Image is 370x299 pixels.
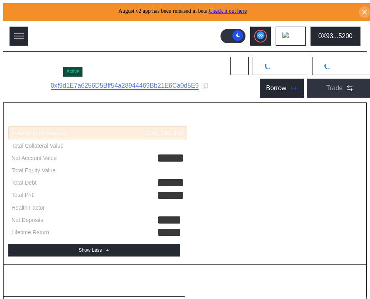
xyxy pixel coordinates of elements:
[79,247,102,253] div: Show Less
[12,167,56,174] div: Total Equity Value
[10,64,60,79] div: Loading ...
[282,32,291,41] img: chain logo
[12,191,35,199] div: Total PnL
[66,69,79,74] div: Active
[12,229,49,236] div: Lifetime Return
[209,8,247,14] a: Check it out here
[51,82,199,90] a: 0xf9d1E7a6256D5Bff54a28944469Bb21E6Ca0d5E9
[252,56,309,75] button: pendingDeposit
[8,273,180,288] div: Aggregate Debt
[146,142,183,149] div: 243,124.374
[265,63,271,69] img: pending
[12,204,45,211] div: Health Factor
[311,27,360,46] button: 0X93...5200
[260,79,304,98] button: Borrow
[318,33,353,40] div: 0X93...5200
[12,129,67,137] div: Total Account Balance
[147,129,184,137] div: 270,138.194
[274,62,296,69] span: Deposit
[119,8,247,14] span: August v2 app has been released in beta.
[8,111,180,126] div: Account Summary
[12,154,57,162] div: Net Account Value
[12,179,36,186] div: Total Debt
[8,244,180,257] button: Show Less
[266,85,286,92] div: Borrow
[190,111,361,126] div: Account Balance
[10,83,48,89] div: Subaccount ID:
[146,167,183,174] div: 270,138.194
[334,62,360,69] span: Withdraw
[12,142,63,149] div: Total Collateral Value
[12,216,43,224] div: Net Deposits
[276,27,306,46] button: chain logo
[324,63,331,69] img: pending
[326,85,343,92] div: Trade
[157,204,183,211] div: Infinity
